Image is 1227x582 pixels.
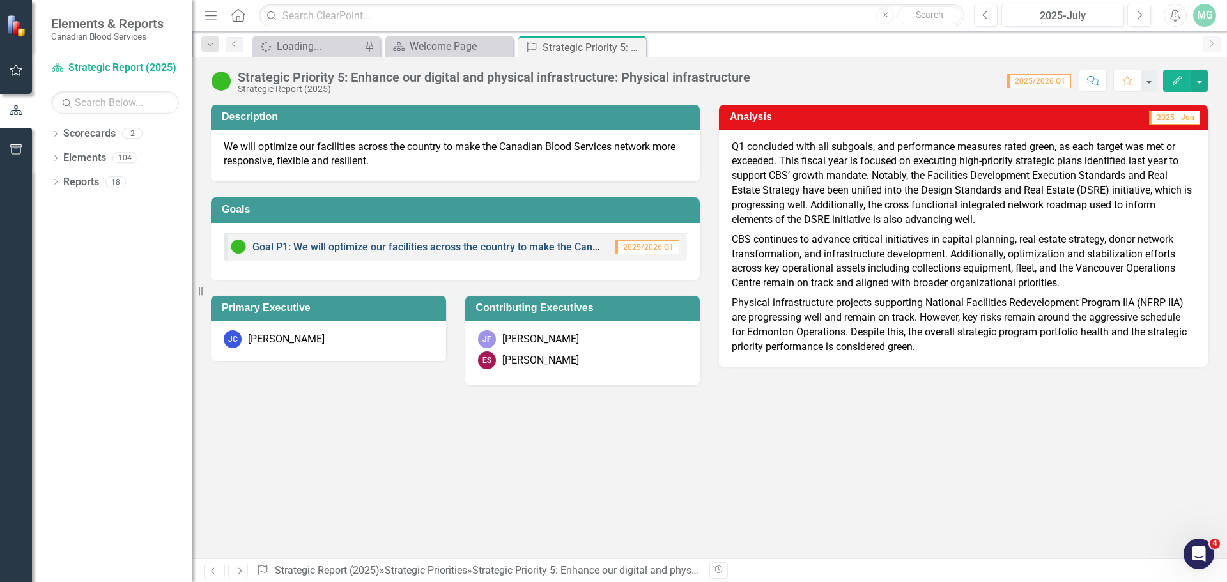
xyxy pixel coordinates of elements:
a: Goal P1: We will optimize our facilities across the country to make the Canadian Blood Services n... [252,241,909,253]
a: Reports [63,175,99,190]
input: Search ClearPoint... [259,4,964,27]
a: Strategic Report (2025) [275,564,380,576]
a: Scorecards [63,126,116,141]
h3: Contributing Executives [476,302,694,314]
div: JF [478,330,496,348]
div: [PERSON_NAME] [248,332,325,347]
a: Loading... [256,38,361,54]
div: 104 [112,153,137,164]
span: 2025/2026 Q1 [615,240,679,254]
div: ES [478,351,496,369]
span: 2025 - Jun [1149,111,1200,125]
img: On Target [231,239,246,254]
small: Canadian Blood Services [51,31,164,42]
span: 4 [1210,539,1220,549]
button: MG [1193,4,1216,27]
p: Q1 concluded with all subgoals, and performance measures rated green, as each target was met or e... [732,140,1195,230]
div: [PERSON_NAME] [502,353,579,368]
h3: Analysis [730,111,940,123]
div: 2025-July [1006,8,1120,24]
div: Strategic Priority 5: Enhance our digital and physical infrastructure: Physical infrastructure [543,40,643,56]
div: 18 [105,176,126,187]
div: JC [224,330,242,348]
p: We will optimize our facilities across the country to make the Canadian Blood Services network mo... [224,140,687,169]
img: ClearPoint Strategy [6,14,29,36]
h3: Goals [222,204,693,215]
a: Welcome Page [389,38,510,54]
button: Search [897,6,961,24]
button: 2025-July [1001,4,1124,27]
div: Strategic Priority 5: Enhance our digital and physical infrastructure: Physical infrastructure [472,564,877,576]
p: Physical infrastructure projects supporting National Facilities Redevelopment Program IIA (NFRP I... [732,293,1195,354]
input: Search Below... [51,91,179,114]
h3: Description [222,111,693,123]
a: Strategic Priorities [385,564,467,576]
div: » » [256,563,700,578]
a: Strategic Report (2025) [51,61,179,75]
p: CBS continues to advance critical initiatives in capital planning, real estate strategy, donor ne... [732,230,1195,293]
span: Search [916,10,943,20]
img: On Target [211,71,231,91]
div: 2 [122,128,143,139]
a: Elements [63,151,106,165]
span: 2025/2026 Q1 [1007,74,1071,88]
div: Strategic Priority 5: Enhance our digital and physical infrastructure: Physical infrastructure [238,70,750,84]
div: Loading... [277,38,361,54]
h3: Primary Executive [222,302,440,314]
iframe: Intercom live chat [1184,539,1214,569]
div: Welcome Page [410,38,510,54]
div: [PERSON_NAME] [502,332,579,347]
div: Strategic Report (2025) [238,84,750,94]
span: Elements & Reports [51,16,164,31]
